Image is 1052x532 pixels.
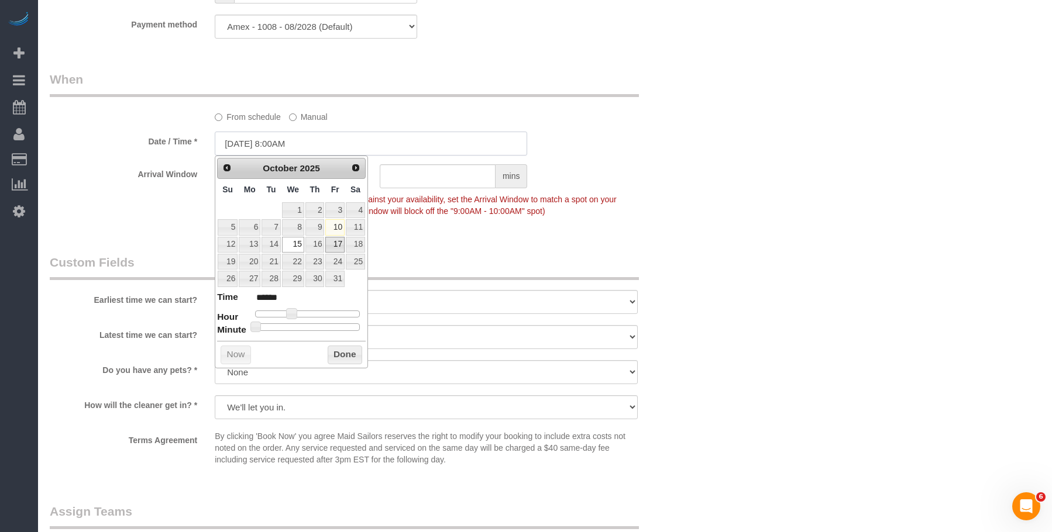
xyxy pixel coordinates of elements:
[346,237,365,253] a: 18
[222,185,233,194] span: Sunday
[218,237,238,253] a: 12
[305,219,325,235] a: 9
[350,185,360,194] span: Saturday
[263,163,297,173] span: October
[496,164,528,188] span: mins
[262,254,280,270] a: 21
[282,237,304,253] a: 15
[310,185,320,194] span: Thursday
[239,219,260,235] a: 6
[300,163,320,173] span: 2025
[328,346,362,364] button: Done
[41,360,206,376] label: Do you have any pets? *
[267,185,276,194] span: Tuesday
[215,113,222,121] input: From schedule
[305,202,325,218] a: 2
[325,237,344,253] a: 17
[41,290,206,306] label: Earliest time we can start?
[215,132,527,156] input: MM/DD/YYYY HH:MM
[287,185,299,194] span: Wednesday
[282,254,304,270] a: 22
[41,395,206,411] label: How will the cleaner get in? *
[217,323,246,338] dt: Minute
[239,271,260,286] a: 27
[325,254,344,270] a: 24
[215,107,281,123] label: From schedule
[215,195,617,216] span: To make this booking count against your availability, set the Arrival Window to match a spot on y...
[348,160,364,176] a: Next
[262,271,280,286] a: 28
[222,163,232,172] span: Prev
[346,202,365,218] a: 4
[217,291,238,305] dt: Time
[219,160,235,176] a: Prev
[346,254,365,270] a: 25
[215,430,637,465] p: By clicking 'Book Now' you agree Maid Sailors reserves the right to modify your booking to includ...
[282,219,304,235] a: 8
[41,132,206,147] label: Date / Time *
[217,310,238,325] dt: Hour
[50,503,639,529] legend: Assign Teams
[50,71,639,97] legend: When
[218,254,238,270] a: 19
[41,430,206,446] label: Terms Agreement
[351,163,360,172] span: Next
[1012,492,1040,520] iframe: Intercom live chat
[41,164,206,180] label: Arrival Window
[289,107,328,123] label: Manual
[1036,492,1046,502] span: 6
[325,219,344,235] a: 10
[325,202,344,218] a: 3
[218,271,238,286] a: 26
[325,271,344,286] a: 31
[239,237,260,253] a: 13
[262,219,280,235] a: 7
[41,325,206,341] label: Latest time we can start?
[305,254,325,270] a: 23
[331,185,339,194] span: Friday
[50,254,639,280] legend: Custom Fields
[7,12,30,28] img: Automaid Logo
[305,271,325,286] a: 30
[239,254,260,270] a: 20
[305,237,325,253] a: 16
[218,219,238,235] a: 5
[346,219,365,235] a: 11
[282,202,304,218] a: 1
[244,185,256,194] span: Monday
[262,237,280,253] a: 14
[289,113,297,121] input: Manual
[282,271,304,286] a: 29
[221,346,250,364] button: Now
[41,15,206,30] label: Payment method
